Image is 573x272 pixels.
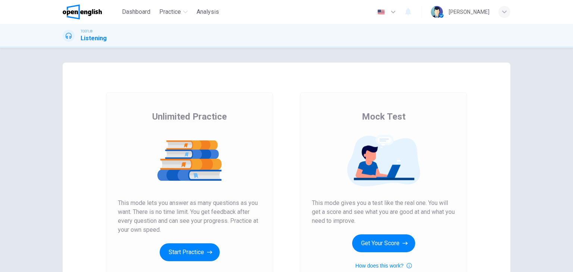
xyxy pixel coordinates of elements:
[194,5,222,19] button: Analysis
[152,111,227,123] span: Unlimited Practice
[159,7,181,16] span: Practice
[119,5,153,19] button: Dashboard
[352,234,415,252] button: Get Your Score
[312,199,455,225] span: This mode gives you a test like the real one. You will get a score and see what you are good at a...
[355,261,411,270] button: How does this work?
[81,29,93,34] span: TOEFL®
[63,4,102,19] img: OpenEnglish logo
[431,6,443,18] img: Profile picture
[376,9,386,15] img: en
[122,7,150,16] span: Dashboard
[362,111,406,123] span: Mock Test
[156,5,191,19] button: Practice
[118,199,261,234] span: This mode lets you answer as many questions as you want. There is no time limit. You get feedback...
[449,7,489,16] div: [PERSON_NAME]
[197,7,219,16] span: Analysis
[63,4,119,19] a: OpenEnglish logo
[160,243,220,261] button: Start Practice
[81,34,107,43] h1: Listening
